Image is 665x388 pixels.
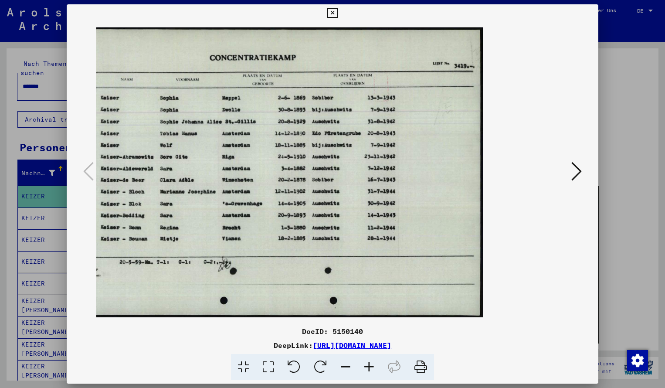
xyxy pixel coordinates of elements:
[627,350,648,371] div: Zustimmung ändern
[67,340,599,351] div: DeepLink:
[67,326,599,337] div: DocID: 5150140
[73,27,483,317] img: 001.jpg
[313,341,391,350] a: [URL][DOMAIN_NAME]
[627,350,648,371] img: Zustimmung ändern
